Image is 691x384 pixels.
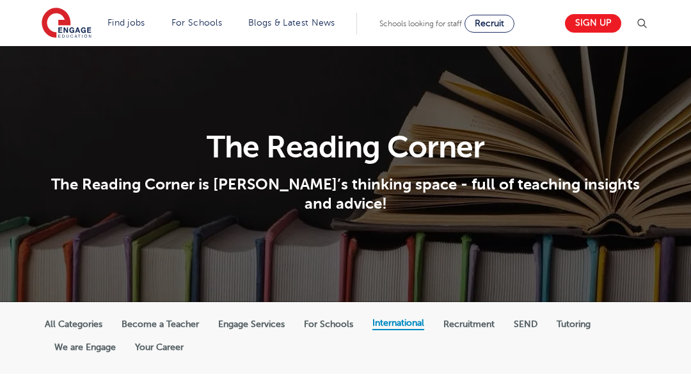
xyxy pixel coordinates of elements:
[443,319,495,330] label: Recruitment
[135,342,184,353] label: Your Career
[107,18,145,28] a: Find jobs
[475,19,504,28] span: Recruit
[42,8,91,40] img: Engage Education
[45,319,102,330] label: All Categories
[372,317,424,329] label: International
[122,319,199,330] label: Become a Teacher
[379,19,462,28] span: Schools looking for staff
[218,319,285,330] label: Engage Services
[557,319,591,330] label: Tutoring
[45,132,646,163] h1: The Reading Corner
[54,342,116,353] label: We are Engage
[465,15,514,33] a: Recruit
[304,319,353,330] label: For Schools
[514,319,537,330] label: SEND
[248,18,335,28] a: Blogs & Latest News
[45,175,646,213] p: The Reading Corner is [PERSON_NAME]’s thinking space - full of teaching insights and advice!
[565,14,621,33] a: Sign up
[171,18,222,28] a: For Schools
